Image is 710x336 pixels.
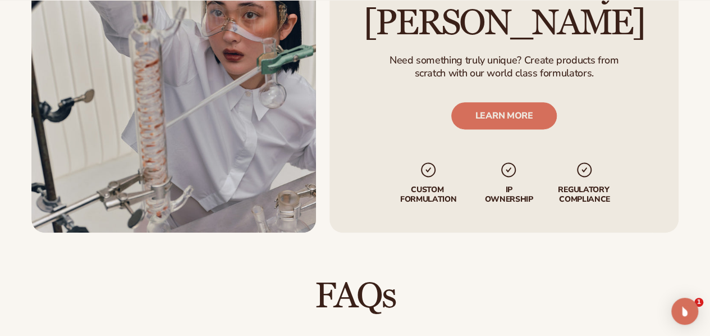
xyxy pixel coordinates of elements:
[393,185,464,205] p: Custom formulation
[671,298,698,325] div: Open Intercom Messenger
[500,161,518,179] img: checkmark_svg
[45,278,665,315] h2: FAQs
[576,161,594,179] img: checkmark_svg
[390,53,619,66] p: Need something truly unique? Create products from
[555,185,615,205] p: regulatory compliance
[694,298,703,307] span: 1
[451,102,557,129] a: LEARN MORE
[480,185,538,205] p: IP Ownership
[390,67,619,80] p: scratch with our world class formulators.
[419,161,437,179] img: checkmark_svg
